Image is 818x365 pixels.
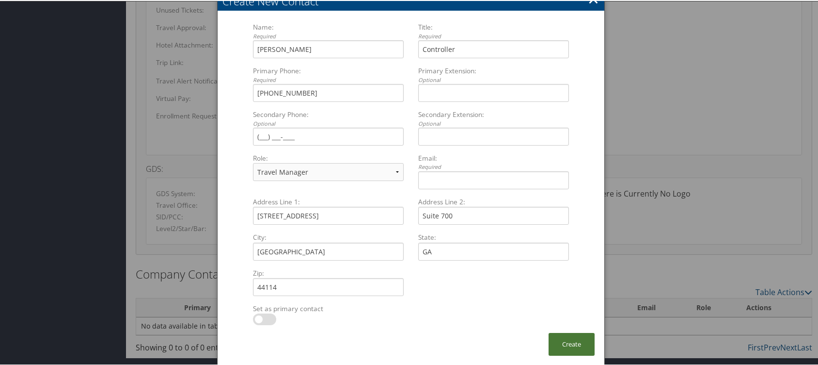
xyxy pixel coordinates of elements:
input: (___) ___-____ [253,127,404,145]
div: Required [253,75,404,83]
label: Role: [249,152,408,162]
label: Email: [414,152,573,170]
label: Secondary Extension: [414,109,573,127]
div: Required [418,162,569,170]
input: (___) ___-____ [253,83,404,101]
label: Address Line 1: [249,196,408,206]
div: Required [253,32,404,40]
div: Required [418,32,569,40]
label: Zip: [249,267,408,277]
label: Secondary Phone: [249,109,408,127]
div: Optional [253,119,404,127]
label: Set as primary contact [249,303,408,313]
label: State: [414,232,573,241]
label: Name: [249,21,408,39]
label: Title: [414,21,573,39]
label: City: [249,232,408,241]
button: Create [549,332,595,355]
label: Primary Extension: [414,65,573,83]
label: Address Line 2: [414,196,573,206]
label: Primary Phone: [249,65,408,83]
div: Optional [418,75,569,83]
div: Optional [418,119,569,127]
